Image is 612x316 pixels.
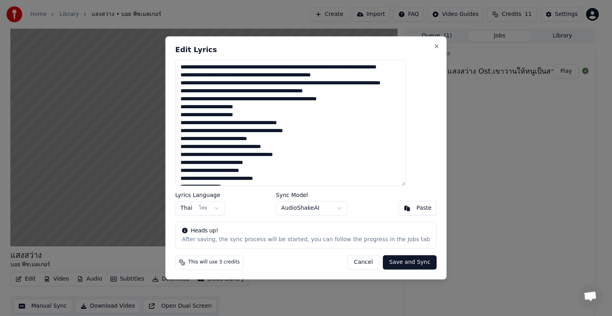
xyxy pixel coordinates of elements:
[398,201,437,216] button: Paste
[182,227,430,235] div: Heads up!
[175,46,437,53] h2: Edit Lyrics
[182,236,430,244] div: After saving, the sync process will be started, you can follow the progress in the Jobs tab
[416,205,432,213] div: Paste
[347,256,379,270] button: Cancel
[276,193,348,198] label: Sync Model
[383,256,437,270] button: Save and Sync
[175,193,225,198] label: Lyrics Language
[188,259,240,266] span: This will use 3 credits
